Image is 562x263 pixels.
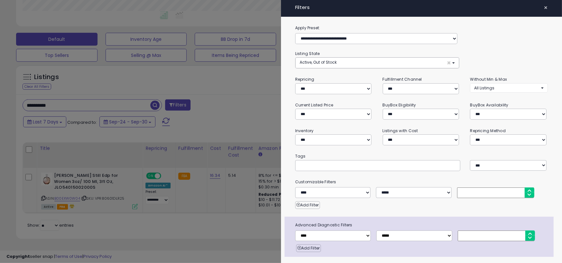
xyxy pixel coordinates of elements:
button: × [541,3,550,12]
small: Fulfillment Channel [383,77,422,82]
button: All Listings [470,83,548,93]
button: Active, Out of Stock × [295,58,459,68]
span: Advanced Diagnostic Filters [290,222,554,229]
small: Current Listed Price [295,102,333,108]
button: Add Filter [296,244,321,252]
button: Add Filter [295,201,320,209]
small: Without Min & Max [470,77,507,82]
small: Tags [290,153,553,160]
h4: Filters [295,5,548,10]
span: Active, Out of Stock [300,59,337,65]
label: Apply Preset: [290,24,553,32]
small: BuyBox Availability [470,102,508,108]
small: BuyBox Eligibility [383,102,416,108]
small: Repricing [295,77,314,82]
small: Customizable Filters [290,178,553,186]
small: Inventory [295,128,314,133]
span: × [447,59,451,66]
small: Repricing Method [470,128,506,133]
small: Listing State [295,51,320,56]
small: Listings with Cost [383,128,418,133]
span: All Listings [474,85,494,91]
span: × [544,3,548,12]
